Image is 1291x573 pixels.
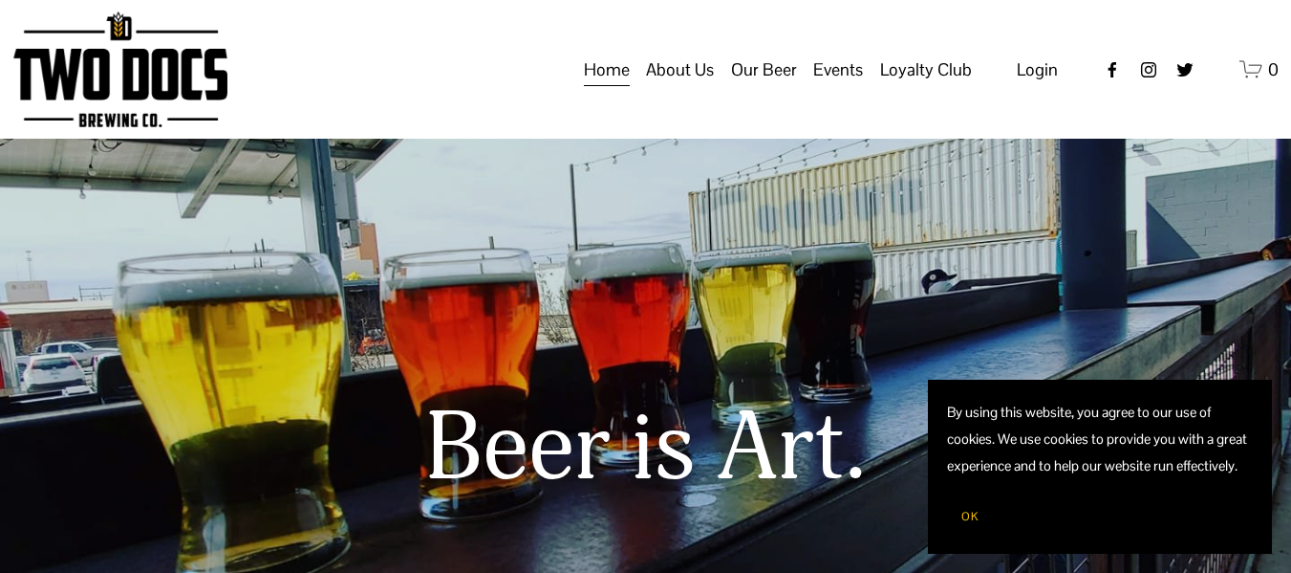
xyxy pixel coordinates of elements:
[646,52,714,88] a: folder dropdown
[1175,60,1194,79] a: twitter-unauth
[1239,57,1279,81] a: 0 items in cart
[961,509,979,524] span: OK
[880,54,972,86] span: Loyalty Club
[731,54,797,86] span: Our Beer
[13,11,227,127] img: Two Docs Brewing Co.
[1268,58,1279,80] span: 0
[880,52,972,88] a: folder dropdown
[813,54,863,86] span: Events
[1139,60,1158,79] a: instagram-unauth
[731,52,797,88] a: folder dropdown
[928,380,1272,554] section: Cookie banner
[947,498,993,535] button: OK
[584,52,630,88] a: Home
[13,396,1279,502] h1: Beer is Art.
[1017,54,1058,86] a: Login
[646,54,714,86] span: About Us
[947,399,1253,479] p: By using this website, you agree to our use of cookies. We use cookies to provide you with a grea...
[813,52,863,88] a: folder dropdown
[1017,58,1058,80] span: Login
[1103,60,1122,79] a: Facebook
